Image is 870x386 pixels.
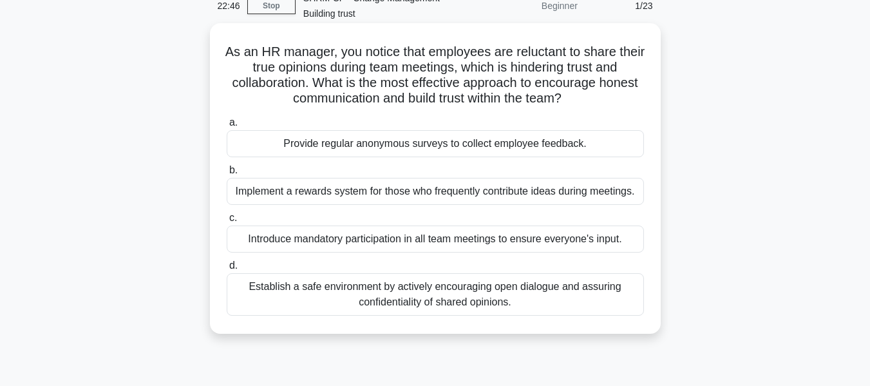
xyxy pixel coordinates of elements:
span: c. [229,212,237,223]
span: d. [229,260,238,271]
div: Establish a safe environment by actively encouraging open dialogue and assuring confidentiality o... [227,273,644,316]
h5: As an HR manager, you notice that employees are reluctant to share their true opinions during tea... [225,44,645,107]
div: Provide regular anonymous surveys to collect employee feedback. [227,130,644,157]
div: Implement a rewards system for those who frequently contribute ideas during meetings. [227,178,644,205]
span: a. [229,117,238,128]
span: b. [229,164,238,175]
div: Introduce mandatory participation in all team meetings to ensure everyone's input. [227,226,644,253]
